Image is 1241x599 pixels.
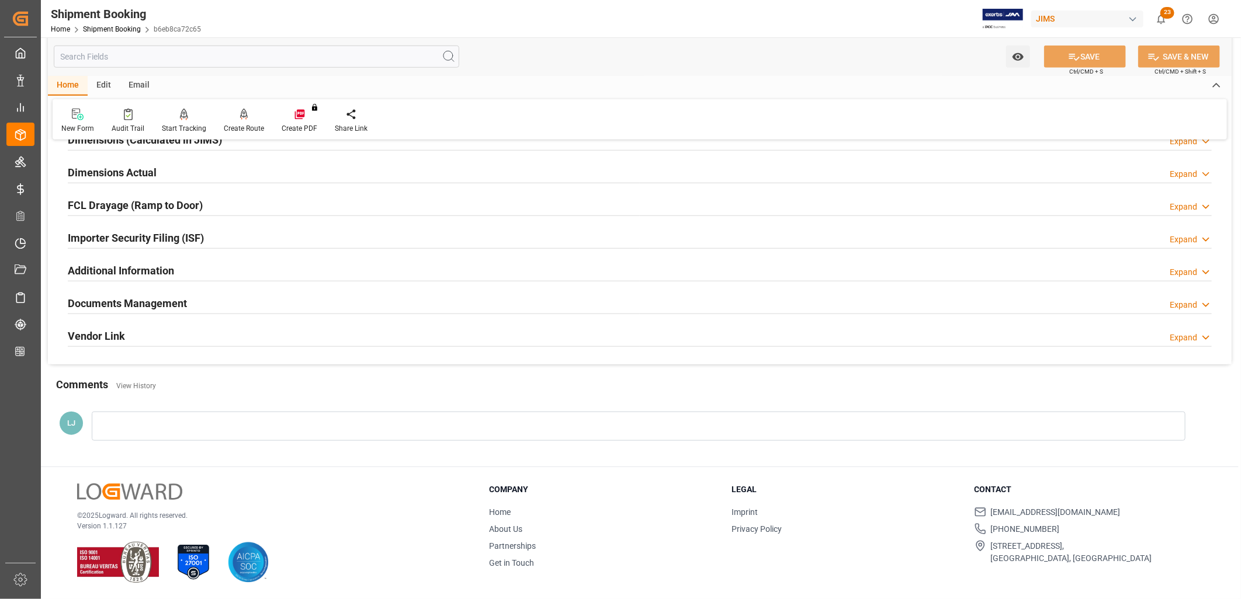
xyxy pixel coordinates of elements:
a: About Us [489,524,522,534]
div: Expand [1170,332,1197,344]
p: © 2025 Logward. All rights reserved. [77,510,460,521]
h3: Company [489,483,717,496]
a: Partnerships [489,541,536,551]
button: open menu [1006,46,1030,68]
span: [PHONE_NUMBER] [991,523,1060,535]
div: Start Tracking [162,123,206,134]
div: Shipment Booking [51,5,201,23]
img: Logward Logo [77,483,182,500]
h2: Additional Information [68,263,174,278]
div: Expand [1170,135,1197,148]
div: Audit Trail [112,123,144,134]
button: SAVE & NEW [1138,46,1220,68]
span: Ctrl/CMD + Shift + S [1155,67,1206,76]
span: Ctrl/CMD + S [1069,67,1103,76]
div: Home [48,76,88,96]
a: View History [116,382,156,390]
a: Get in Touch [489,558,534,567]
div: New Form [61,123,94,134]
div: Expand [1170,168,1197,180]
div: Expand [1170,266,1197,278]
img: Exertis%20JAM%20-%20Email%20Logo.jpg_1722504956.jpg [983,9,1023,29]
button: show 23 new notifications [1148,6,1174,32]
div: Expand [1170,234,1197,246]
button: JIMS [1031,8,1148,30]
a: Home [489,507,511,517]
div: Edit [88,76,120,96]
div: Expand [1170,299,1197,311]
h2: Dimensions Actual [68,165,157,180]
div: Email [120,76,158,96]
h3: Legal [732,483,959,496]
div: Share Link [335,123,368,134]
img: ISO 27001 Certification [173,542,214,583]
p: Version 1.1.127 [77,521,460,531]
img: AICPA SOC [228,542,269,583]
h2: Importer Security Filing (ISF) [68,230,204,246]
span: [STREET_ADDRESS], [GEOGRAPHIC_DATA], [GEOGRAPHIC_DATA] [991,540,1152,565]
span: LJ [67,419,75,427]
a: Privacy Policy [732,524,782,534]
h2: Comments [56,377,108,392]
button: SAVE [1044,46,1126,68]
div: Expand [1170,201,1197,213]
div: JIMS [1031,11,1143,27]
h2: Documents Management [68,295,187,311]
a: Imprint [732,507,758,517]
a: Home [51,25,70,33]
span: [EMAIL_ADDRESS][DOMAIN_NAME] [991,506,1121,518]
span: 23 [1160,7,1174,19]
img: ISO 9001 & ISO 14001 Certification [77,542,159,583]
h2: Dimensions (Calculated in JIMS) [68,132,222,148]
h2: Vendor Link [68,328,125,344]
a: Shipment Booking [83,25,141,33]
button: Help Center [1174,6,1201,32]
h2: FCL Drayage (Ramp to Door) [68,197,203,213]
h3: Contact [975,483,1202,496]
input: Search Fields [54,46,459,68]
div: Create Route [224,123,264,134]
